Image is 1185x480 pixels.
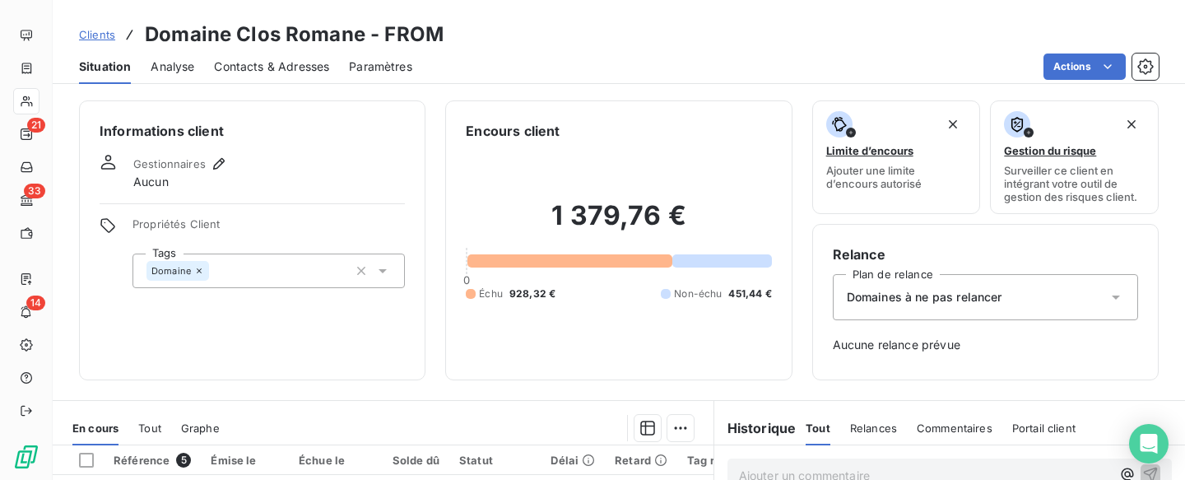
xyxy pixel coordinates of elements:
[211,454,279,467] div: Émise le
[151,58,194,75] span: Analyse
[72,422,118,435] span: En cours
[850,422,897,435] span: Relances
[209,263,222,278] input: Ajouter une valeur
[392,454,439,467] div: Solde dû
[1004,144,1096,157] span: Gestion du risque
[833,337,1138,353] span: Aucune relance prévue
[466,121,560,141] h6: Encours client
[826,164,967,190] span: Ajouter une limite d’encours autorisé
[299,454,372,467] div: Échue le
[151,266,191,276] span: Domaine
[145,20,444,49] h3: Domaine Clos Romane - FROM
[826,144,913,157] span: Limite d’encours
[917,422,992,435] span: Commentaires
[551,454,595,467] div: Délai
[27,118,45,133] span: 21
[133,174,169,190] span: Aucun
[990,100,1159,214] button: Gestion du risqueSurveiller ce client en intégrant votre outil de gestion des risques client.
[132,217,405,240] span: Propriétés Client
[459,454,531,467] div: Statut
[1129,424,1169,464] div: Open Intercom Messenger
[806,422,830,435] span: Tout
[13,444,39,470] img: Logo LeanPay
[138,422,161,435] span: Tout
[176,453,191,468] span: 5
[479,287,503,301] span: Échu
[615,454,667,467] div: Retard
[1043,54,1126,80] button: Actions
[79,28,115,41] span: Clients
[728,287,771,301] span: 451,44 €
[181,422,220,435] span: Graphe
[687,454,771,467] div: Tag relance
[214,58,329,75] span: Contacts & Adresses
[674,287,722,301] span: Non-échu
[349,58,412,75] span: Paramètres
[79,26,115,43] a: Clients
[26,296,45,310] span: 14
[463,273,470,287] span: 0
[714,418,797,438] h6: Historique
[847,289,1002,305] span: Domaines à ne pas relancer
[509,287,555,301] span: 928,32 €
[133,157,206,170] span: Gestionnaires
[466,199,771,249] h2: 1 379,76 €
[100,121,405,141] h6: Informations client
[1012,422,1076,435] span: Portail client
[1004,164,1145,203] span: Surveiller ce client en intégrant votre outil de gestion des risques client.
[812,100,981,214] button: Limite d’encoursAjouter une limite d’encours autorisé
[114,453,191,468] div: Référence
[24,184,45,198] span: 33
[833,245,1138,264] h6: Relance
[79,58,131,75] span: Situation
